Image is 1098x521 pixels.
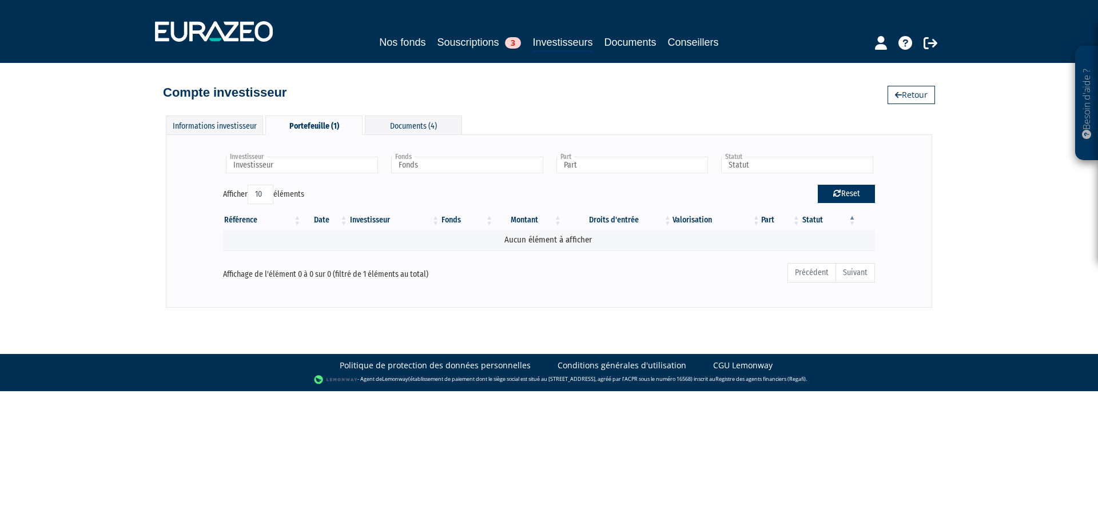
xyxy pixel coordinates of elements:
a: Conseillers [668,34,719,50]
th: Fonds: activer pour trier la colonne par ordre croissant [440,210,494,230]
img: 1732889491-logotype_eurazeo_blanc_rvb.png [155,21,273,42]
th: Statut : activer pour trier la colonne par ordre d&eacute;croissant [801,210,857,230]
a: Nos fonds [379,34,425,50]
label: Afficher éléments [223,185,304,204]
p: Besoin d'aide ? [1080,52,1093,155]
a: Registre des agents financiers (Regafi) [715,375,806,383]
div: Portefeuille (1) [265,116,363,135]
button: Reset [818,185,875,203]
select: Afficheréléments [248,185,273,204]
td: Aucun élément à afficher [223,230,875,250]
div: Documents (4) [365,116,462,134]
div: - Agent de (établissement de paiement dont le siège social est situé au [STREET_ADDRESS], agréé p... [11,374,1087,385]
a: Lemonway [382,375,408,383]
a: Retour [888,86,935,104]
a: Documents [604,34,657,50]
a: Politique de protection des données personnelles [340,360,531,371]
th: Investisseur: activer pour trier la colonne par ordre croissant [349,210,440,230]
th: Référence : activer pour trier la colonne par ordre croissant [223,210,302,230]
span: 3 [505,37,521,49]
div: Affichage de l'élément 0 à 0 sur 0 (filtré de 1 éléments au total) [223,262,485,280]
th: Valorisation: activer pour trier la colonne par ordre croissant [673,210,761,230]
div: Informations investisseur [166,116,263,134]
th: Montant: activer pour trier la colonne par ordre croissant [494,210,563,230]
th: Date: activer pour trier la colonne par ordre croissant [302,210,348,230]
a: Souscriptions3 [437,34,521,50]
h4: Compte investisseur [163,86,287,100]
a: CGU Lemonway [713,360,773,371]
a: Conditions générales d'utilisation [558,360,686,371]
th: Part: activer pour trier la colonne par ordre croissant [761,210,801,230]
a: Investisseurs [532,34,592,52]
th: Droits d'entrée: activer pour trier la colonne par ordre croissant [563,210,673,230]
img: logo-lemonway.png [314,374,358,385]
